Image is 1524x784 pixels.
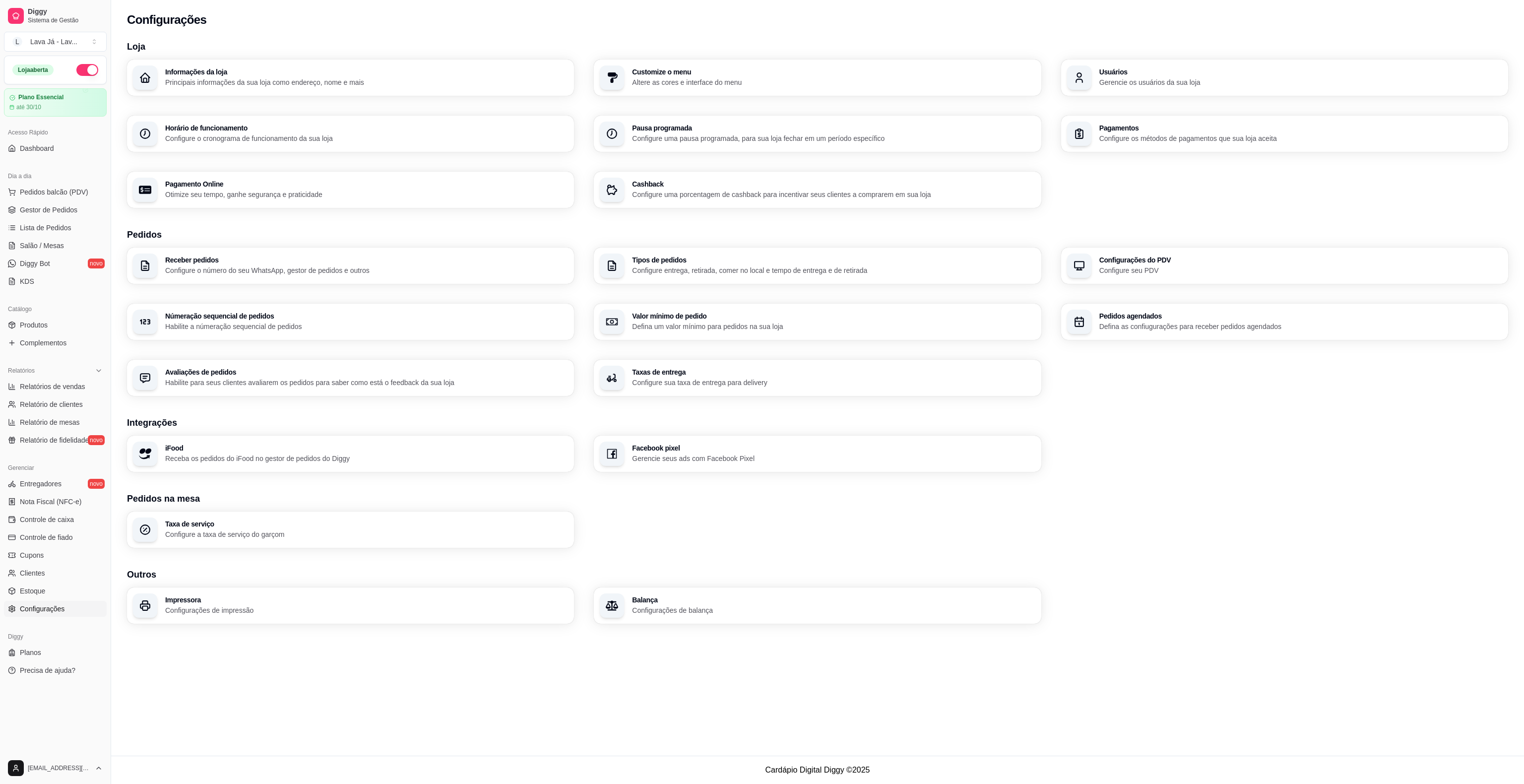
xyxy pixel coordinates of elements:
[632,369,1035,376] h3: Taxas de entrega
[165,521,568,527] h3: Taxa de serviço
[20,259,50,268] span: Diggy Bot
[8,367,35,375] span: Relatórios
[4,396,107,412] a: Relatório de clientes
[4,494,107,510] a: Nota Fiscal (NFC-e)
[20,382,85,392] span: Relatórios de vendas
[4,414,107,430] a: Relatório de mesas
[4,529,107,545] a: Controle de fiado
[20,550,44,560] span: Cupons
[12,65,54,75] div: Loja aberta
[20,187,88,197] span: Pedidos balcão (PDV)
[632,445,1035,452] h3: Facebook pixel
[4,379,107,394] a: Relatórios de vendas
[4,756,107,780] button: [EMAIL_ADDRESS][DOMAIN_NAME]
[4,432,107,448] a: Relatório de fidelidadenovo
[20,399,83,409] span: Relatório de clientes
[127,116,574,152] button: Horário de funcionamentoConfigure o cronograma de funcionamento da sua loja
[20,604,64,614] span: Configurações
[594,436,1041,472] button: Facebook pixelGerencie seus ads com Facebook Pixel
[20,276,34,286] span: KDS
[632,596,1035,603] h3: Balança
[594,304,1041,340] button: Valor mínimo de pedidoDefina um valor mínimo para pedidos na sua loja
[127,360,574,396] button: Avaliações de pedidosHabilite para seus clientes avaliarem os pedidos para saber como está o feed...
[4,202,107,218] a: Gestor de Pedidos
[594,248,1041,284] button: Tipos de pedidosConfigure entrega, retirada, comer no local e tempo de entrega e de retirada
[20,241,64,251] span: Salão / Mesas
[594,60,1041,96] button: Customize o menuAltere as cores e interface do menu
[632,133,1035,143] p: Configure uma pausa programada, para sua loja fechar em um período específico
[20,143,54,153] span: Dashboard
[4,583,107,599] a: Estoque
[20,665,75,675] span: Precisa de ajuda?
[165,454,568,463] p: Receba os pedidos do iFood no gestor de pedidos do Diggy
[4,460,107,476] div: Gerenciar
[1099,133,1502,143] p: Configure os métodos de pagamentos que sua loja aceita
[1099,68,1502,75] h3: Usuários
[4,565,107,581] a: Clientes
[12,37,22,47] span: L
[4,220,107,236] a: Lista de Pedidos
[127,60,574,96] button: Informações da lojaPrincipais informações da sua loja como endereço, nome e mais
[165,529,568,539] p: Configure a taxa de serviço do garçom
[20,338,66,348] span: Complementos
[4,547,107,563] a: Cupons
[4,168,107,184] div: Dia a dia
[20,320,48,330] span: Produtos
[127,436,574,472] button: iFoodReceba os pedidos do iFood no gestor de pedidos do Diggy
[127,40,1508,54] h3: Loja
[4,88,107,117] a: Plano Essencialaté 30/10
[4,125,107,140] div: Acesso Rápido
[165,257,568,263] h3: Receber pedidos
[165,605,568,615] p: Configurações de impressão
[594,360,1041,396] button: Taxas de entregaConfigure sua taxa de entrega para delivery
[594,116,1041,152] button: Pausa programadaConfigure uma pausa programada, para sua loja fechar em um período específico
[165,369,568,376] h3: Avaliações de pedidos
[28,7,103,16] span: Diggy
[632,181,1035,188] h3: Cashback
[165,77,568,87] p: Principais informações da sua loja como endereço, nome e mais
[1061,304,1508,340] button: Pedidos agendadosDefina as confiugurações para receber pedidos agendados
[127,172,574,208] button: Pagamento OnlineOtimize seu tempo, ganhe segurança e praticidade
[28,764,91,772] span: [EMAIL_ADDRESS][DOMAIN_NAME]
[76,64,98,76] button: Alterar Status
[165,125,568,131] h3: Horário de funcionamento
[20,205,77,215] span: Gestor de Pedidos
[20,586,45,596] span: Estoque
[20,479,62,489] span: Entregadores
[632,125,1035,131] h3: Pausa programada
[1099,257,1502,263] h3: Configurações do PDV
[165,265,568,275] p: Configure o número do seu WhatsApp, gestor de pedidos e outros
[4,476,107,492] a: Entregadoresnovo
[127,304,574,340] button: Númeração sequencial de pedidosHabilite a númeração sequencial de pedidos
[4,273,107,289] a: KDS
[4,238,107,254] a: Salão / Mesas
[165,313,568,320] h3: Númeração sequencial de pedidos
[4,645,107,660] a: Planos
[18,94,63,101] article: Plano Essencial
[1099,125,1502,131] h3: Pagamentos
[1099,322,1502,331] p: Defina as confiugurações para receber pedidos agendados
[127,228,1508,242] h3: Pedidos
[632,454,1035,463] p: Gerencie seus ads com Facebook Pixel
[1061,60,1508,96] button: UsuáriosGerencie os usuários da sua loja
[1099,313,1502,320] h3: Pedidos agendados
[20,515,74,524] span: Controle de caixa
[127,12,206,28] h2: Configurações
[165,596,568,603] h3: Impressora
[4,301,107,317] div: Catálogo
[20,568,45,578] span: Clientes
[165,68,568,75] h3: Informações da loja
[165,181,568,188] h3: Pagamento Online
[1099,265,1502,275] p: Configure seu PDV
[165,445,568,452] h3: iFood
[20,223,71,233] span: Lista de Pedidos
[4,256,107,271] a: Diggy Botnovo
[1099,77,1502,87] p: Gerencie os usuários da sua loja
[632,378,1035,388] p: Configure sua taxa de entrega para delivery
[4,601,107,617] a: Configurações
[127,568,1508,582] h3: Outros
[20,435,89,445] span: Relatório de fidelidade
[30,37,77,47] div: Lava Já - Lav ...
[4,512,107,527] a: Controle de caixa
[20,497,81,507] span: Nota Fiscal (NFC-e)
